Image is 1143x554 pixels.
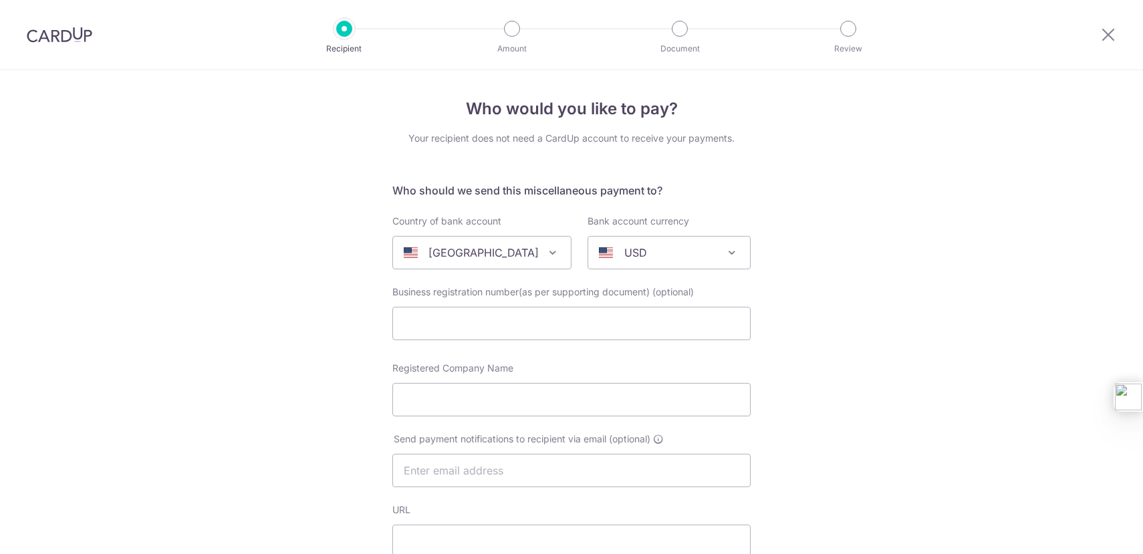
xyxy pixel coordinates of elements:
span: (optional) [652,285,694,299]
h5: Who should we send this miscellaneous payment to? [392,182,751,198]
h4: Who would you like to pay? [392,97,751,121]
input: Enter email address [392,454,751,487]
span: Send payment notifications to recipient via email (optional) [394,432,650,446]
div: Your recipient does not need a CardUp account to receive your payments. [392,132,751,145]
label: URL [392,503,410,517]
span: United States [393,237,571,269]
p: Amount [463,42,561,55]
label: Bank account currency [588,215,689,228]
p: [GEOGRAPHIC_DATA] [428,245,539,261]
p: Document [630,42,729,55]
label: Country of bank account [392,215,501,228]
span: USD [588,236,751,269]
img: CardUp [27,27,92,43]
span: Registered Company Name [392,362,513,374]
p: Recipient [295,42,394,55]
span: USD [588,237,750,269]
p: Review [799,42,898,55]
span: Business registration number(as per supporting document) [392,286,650,297]
p: USD [624,245,647,261]
iframe: 打开一个小组件，您可以在其中找到更多信息 [1060,514,1130,547]
span: United States [392,236,571,269]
